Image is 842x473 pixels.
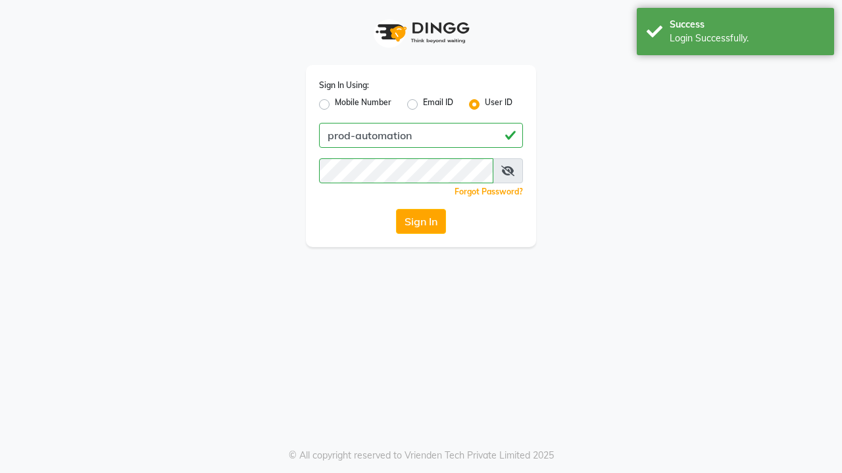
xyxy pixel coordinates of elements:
[423,97,453,112] label: Email ID
[368,13,474,52] img: logo1.svg
[319,79,369,91] label: Sign In Using:
[396,209,446,234] button: Sign In
[670,18,824,32] div: Success
[455,187,523,196] a: Forgot Password?
[670,32,824,45] div: Login Successfully.
[319,123,523,148] input: Username
[319,158,493,183] input: Username
[335,97,391,112] label: Mobile Number
[485,97,512,112] label: User ID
